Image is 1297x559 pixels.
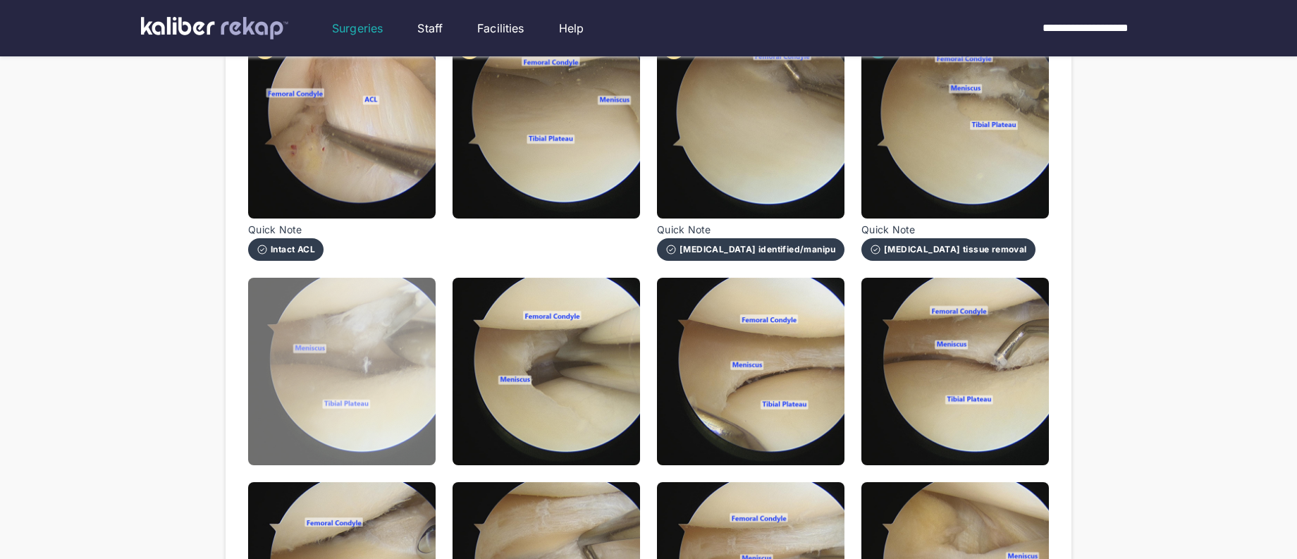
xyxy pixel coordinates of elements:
div: [MEDICAL_DATA] identified/manipulated [665,244,836,255]
img: Still0007.jpg [657,31,844,219]
img: Still0008.jpg [861,31,1049,219]
span: Quick Note [248,224,324,235]
img: kaliber labs logo [141,17,288,39]
span: Quick Note [657,224,844,235]
img: Still0006.jpg [453,31,640,219]
a: Surgeries [332,20,383,37]
img: Still0011.jpg [657,278,844,465]
img: Still0009.jpg [248,278,436,465]
img: Still0010.jpg [453,278,640,465]
img: check-circle-outline-white.611b8afe.svg [870,244,881,255]
span: Quick Note [861,224,1035,235]
div: Intact ACL [257,244,315,255]
a: Facilities [477,20,524,37]
img: Still0012.jpg [861,278,1049,465]
img: Still0005.jpg [248,31,436,219]
img: check-circle-outline-white.611b8afe.svg [257,244,268,255]
img: check-circle-outline-white.611b8afe.svg [665,244,677,255]
div: [MEDICAL_DATA] tissue removal [870,244,1027,255]
a: Staff [417,20,443,37]
a: Help [559,20,584,37]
